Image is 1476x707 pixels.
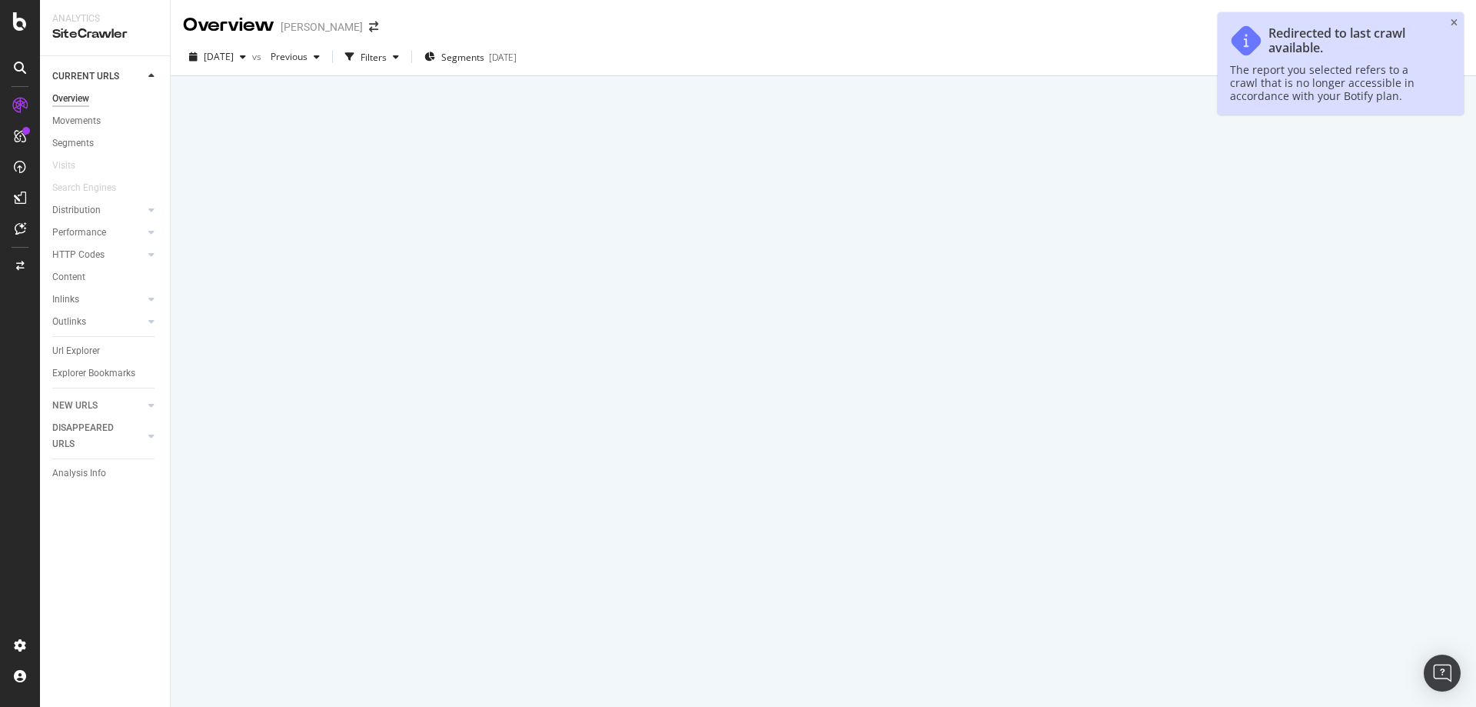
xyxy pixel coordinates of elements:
a: Explorer Bookmarks [52,365,159,382]
div: Filters [361,51,387,64]
a: Overview [52,91,159,107]
div: The report you selected refers to a crawl that is no longer accessible in accordance with your Bo... [1230,63,1436,102]
div: Distribution [52,202,101,218]
div: CURRENT URLS [52,68,119,85]
a: Url Explorer [52,343,159,359]
div: Redirected to last crawl available. [1268,26,1436,55]
div: SiteCrawler [52,25,158,43]
div: Url Explorer [52,343,100,359]
a: DISAPPEARED URLS [52,420,144,452]
span: vs [252,50,264,63]
a: Distribution [52,202,144,218]
div: Visits [52,158,75,174]
div: Analysis Info [52,465,106,482]
a: Movements [52,113,159,129]
button: Previous [264,45,326,69]
a: CURRENT URLS [52,68,144,85]
a: Analysis Info [52,465,159,482]
div: Outlinks [52,314,86,330]
a: HTTP Codes [52,247,144,263]
a: Outlinks [52,314,144,330]
div: Explorer Bookmarks [52,365,135,382]
div: Inlinks [52,292,79,308]
span: Segments [441,51,484,64]
div: Overview [183,12,274,38]
div: Open Intercom Messenger [1424,655,1461,692]
a: Search Engines [52,180,131,196]
a: Content [52,269,159,285]
div: Performance [52,225,106,241]
button: [DATE] [183,45,252,69]
span: 2024 Dec. 29th [204,50,234,63]
div: [PERSON_NAME] [281,19,363,35]
div: Content [52,269,85,285]
div: Search Engines [52,180,116,196]
span: Previous [264,50,307,63]
div: NEW URLS [52,398,98,414]
a: NEW URLS [52,398,144,414]
a: Segments [52,135,159,152]
div: DISAPPEARED URLS [52,420,130,452]
div: [DATE] [489,51,517,64]
button: Segments[DATE] [418,45,523,69]
a: Performance [52,225,144,241]
a: Inlinks [52,292,144,308]
div: HTTP Codes [52,247,105,263]
div: Movements [52,113,101,129]
div: Analytics [52,12,158,25]
div: Overview [52,91,89,107]
a: Visits [52,158,91,174]
div: Segments [52,135,94,152]
button: Filters [339,45,405,69]
div: arrow-right-arrow-left [369,22,378,32]
div: close toast [1451,18,1458,28]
